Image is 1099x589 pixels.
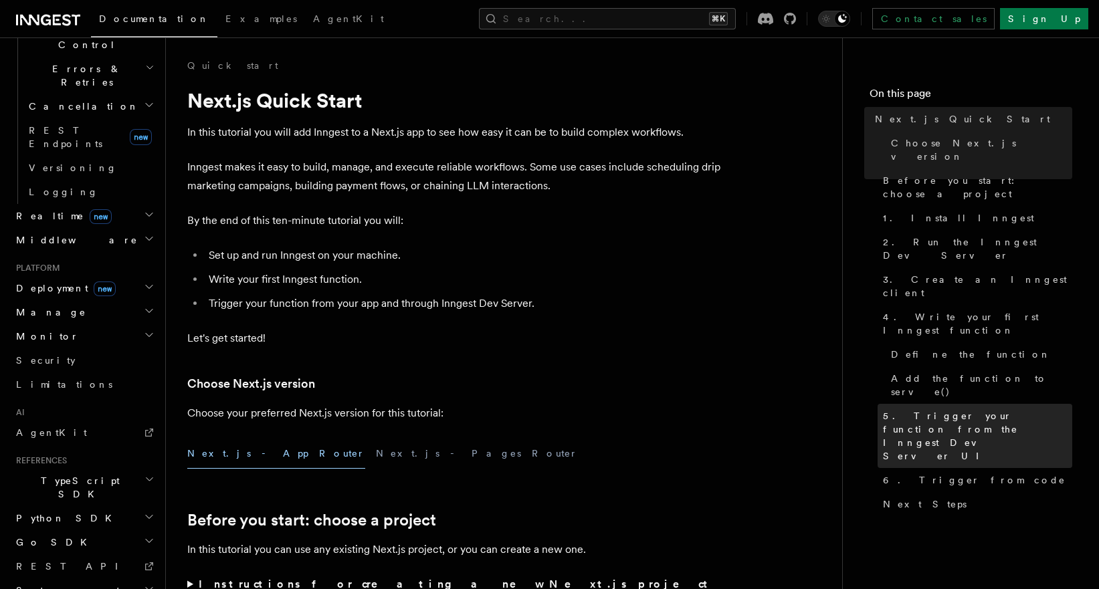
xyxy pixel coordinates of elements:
[883,310,1072,337] span: 4. Write your first Inngest function
[90,209,112,224] span: new
[305,4,392,36] a: AgentKit
[878,230,1072,267] a: 2. Run the Inngest Dev Server
[11,204,157,228] button: Realtimenew
[11,276,157,300] button: Deploymentnew
[187,88,722,112] h1: Next.js Quick Start
[376,439,578,469] button: Next.js - Pages Router
[29,162,117,173] span: Versioning
[11,281,116,295] span: Deployment
[11,455,67,466] span: References
[217,4,305,36] a: Examples
[187,404,722,423] p: Choose your preferred Next.js version for this tutorial:
[23,57,157,94] button: Errors & Retries
[29,187,98,197] span: Logging
[872,8,995,29] a: Contact sales
[875,112,1050,126] span: Next.js Quick Start
[94,281,116,296] span: new
[891,348,1051,361] span: Define the function
[205,246,722,265] li: Set up and run Inngest on your machine.
[883,473,1066,487] span: 6. Trigger from code
[11,554,157,578] a: REST API
[883,211,1034,225] span: 1. Install Inngest
[878,305,1072,342] a: 4. Write your first Inngest function
[11,348,157,372] a: Security
[187,374,315,393] a: Choose Next.js version
[11,324,157,348] button: Monitor
[11,536,95,549] span: Go SDK
[11,506,157,530] button: Python SDK
[878,267,1072,305] a: 3. Create an Inngest client
[11,372,157,396] a: Limitations
[11,209,112,223] span: Realtime
[23,19,157,57] button: Flow Control
[891,136,1072,163] span: Choose Next.js version
[23,118,157,156] a: REST Endpointsnew
[883,497,967,511] span: Next Steps
[878,492,1072,516] a: Next Steps
[878,168,1072,206] a: Before you start: choose a project
[23,180,157,204] a: Logging
[225,13,297,24] span: Examples
[11,530,157,554] button: Go SDK
[16,427,87,438] span: AgentKit
[1000,8,1088,29] a: Sign Up
[886,131,1072,168] a: Choose Next.js version
[878,468,1072,492] a: 6. Trigger from code
[187,123,722,142] p: In this tutorial you will add Inngest to a Next.js app to see how easy it can be to build complex...
[187,59,278,72] a: Quick start
[23,156,157,180] a: Versioning
[11,263,60,273] span: Platform
[11,228,157,252] button: Middleware
[16,379,112,390] span: Limitations
[878,404,1072,468] a: 5. Trigger your function from the Inngest Dev Server UI
[187,211,722,230] p: By the end of this ten-minute tutorial you will:
[883,273,1072,300] span: 3. Create an Inngest client
[205,294,722,313] li: Trigger your function from your app and through Inngest Dev Server.
[11,511,120,525] span: Python SDK
[11,233,138,247] span: Middleware
[23,94,157,118] button: Cancellation
[870,107,1072,131] a: Next.js Quick Start
[187,329,722,348] p: Let's get started!
[883,235,1072,262] span: 2. Run the Inngest Dev Server
[130,129,152,145] span: new
[818,11,850,27] button: Toggle dark mode
[709,12,728,25] kbd: ⌘K
[29,125,102,149] span: REST Endpoints
[23,25,145,51] span: Flow Control
[11,330,79,343] span: Monitor
[23,62,145,89] span: Errors & Retries
[11,474,144,501] span: TypeScript SDK
[99,13,209,24] span: Documentation
[91,4,217,37] a: Documentation
[205,270,722,289] li: Write your first Inngest function.
[313,13,384,24] span: AgentKit
[187,511,436,529] a: Before you start: choose a project
[187,540,722,559] p: In this tutorial you can use any existing Next.js project, or you can create a new one.
[886,366,1072,404] a: Add the function to serve()
[11,306,86,319] span: Manage
[11,469,157,506] button: TypeScript SDK
[883,174,1072,201] span: Before you start: choose a project
[479,8,736,29] button: Search...⌘K
[23,100,139,113] span: Cancellation
[16,355,76,366] span: Security
[11,407,25,418] span: AI
[11,421,157,445] a: AgentKit
[11,300,157,324] button: Manage
[187,158,722,195] p: Inngest makes it easy to build, manage, and execute reliable workflows. Some use cases include sc...
[16,561,130,572] span: REST API
[891,372,1072,398] span: Add the function to serve()
[878,206,1072,230] a: 1. Install Inngest
[870,86,1072,107] h4: On this page
[886,342,1072,366] a: Define the function
[883,409,1072,463] span: 5. Trigger your function from the Inngest Dev Server UI
[187,439,365,469] button: Next.js - App Router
